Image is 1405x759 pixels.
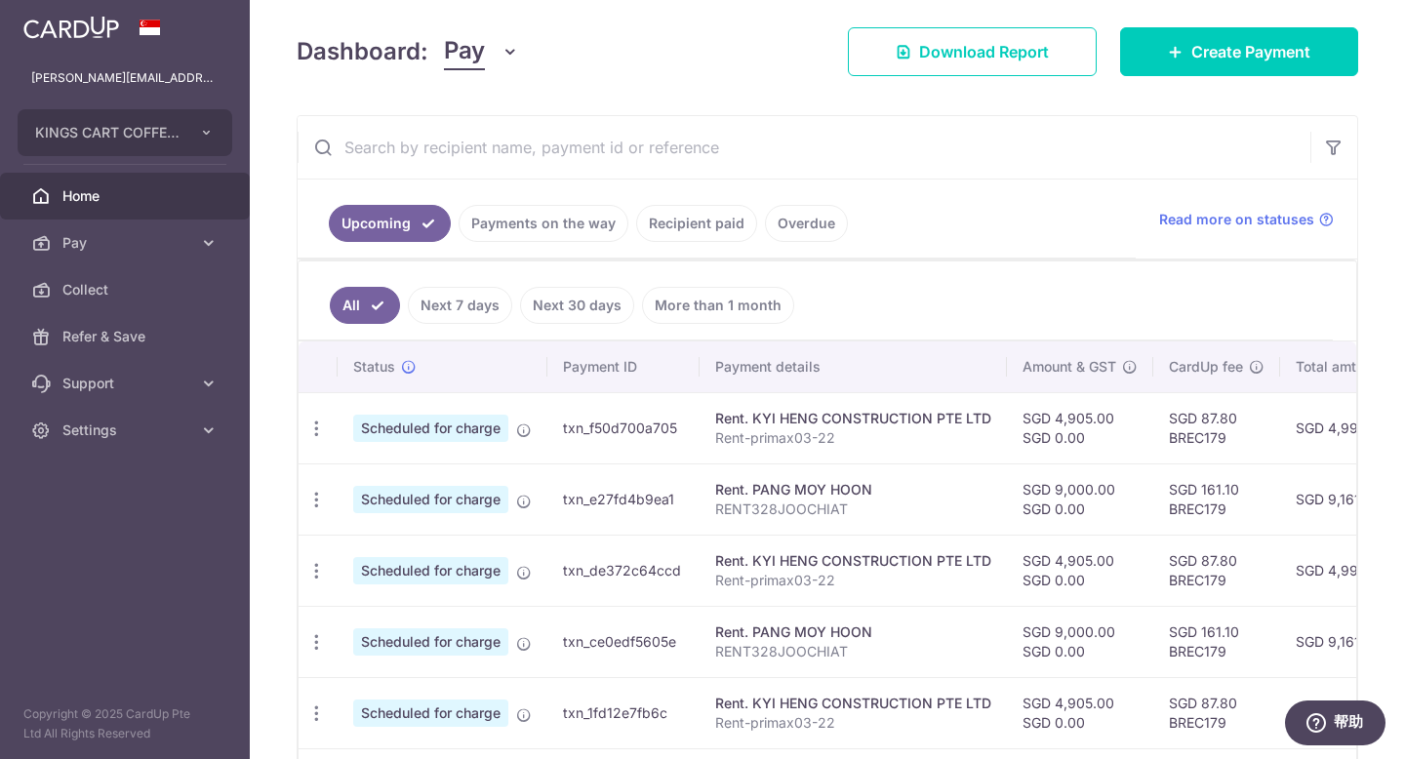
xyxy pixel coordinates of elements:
a: All [330,287,400,324]
td: SGD 9,161.10 [1280,606,1404,677]
td: txn_de372c64ccd [547,535,700,606]
td: SGD 161.10 BREC179 [1153,463,1280,535]
a: Read more on statuses [1159,210,1334,229]
td: txn_f50d700a705 [547,392,700,463]
span: Pay [444,33,485,70]
td: SGD 9,000.00 SGD 0.00 [1007,463,1153,535]
td: SGD 4,992.80 [1280,535,1404,606]
td: SGD 9,161.10 [1280,463,1404,535]
span: Refer & Save [62,327,191,346]
a: Download Report [848,27,1097,76]
a: Create Payment [1120,27,1358,76]
span: Scheduled for charge [353,628,508,656]
div: Rent. KYI HENG CONSTRUCTION PTE LTD [715,409,991,428]
td: SGD 4,905.00 SGD 0.00 [1007,392,1153,463]
iframe: 打开一个小组件，您可以在其中找到更多信息 [1284,700,1385,749]
th: Payment ID [547,341,700,392]
td: SGD 4,905.00 SGD 0.00 [1007,535,1153,606]
span: Read more on statuses [1159,210,1314,229]
span: Scheduled for charge [353,486,508,513]
span: CardUp fee [1169,357,1243,377]
a: Overdue [765,205,848,242]
p: Rent-primax03-22 [715,571,991,590]
td: SGD 161.10 BREC179 [1153,606,1280,677]
td: SGD 87.80 BREC179 [1153,677,1280,748]
th: Payment details [700,341,1007,392]
p: Rent-primax03-22 [715,428,991,448]
p: RENT328JOOCHIAT [715,499,991,519]
p: [PERSON_NAME][EMAIL_ADDRESS][DOMAIN_NAME] [31,68,219,88]
td: SGD 9,000.00 SGD 0.00 [1007,606,1153,677]
img: CardUp [23,16,119,39]
span: Status [353,357,395,377]
div: Rent. PANG MOY HOON [715,480,991,499]
a: More than 1 month [642,287,794,324]
td: SGD 87.80 BREC179 [1153,535,1280,606]
td: SGD 4,992.80 [1280,392,1404,463]
span: Scheduled for charge [353,415,508,442]
span: Download Report [919,40,1049,63]
h4: Dashboard: [297,34,428,69]
span: Total amt. [1296,357,1360,377]
span: Create Payment [1191,40,1310,63]
div: Rent. KYI HENG CONSTRUCTION PTE LTD [715,694,991,713]
span: Pay [62,233,191,253]
button: KINGS CART COFFEE PTE. LTD. [18,109,232,156]
a: Next 30 days [520,287,634,324]
p: Rent-primax03-22 [715,713,991,733]
span: Home [62,186,191,206]
a: Upcoming [329,205,451,242]
td: txn_ce0edf5605e [547,606,700,677]
span: Scheduled for charge [353,557,508,584]
td: SGD 87.80 BREC179 [1153,392,1280,463]
span: Support [62,374,191,393]
span: Scheduled for charge [353,699,508,727]
a: Next 7 days [408,287,512,324]
p: RENT328JOOCHIAT [715,642,991,661]
a: Payments on the way [459,205,628,242]
td: SGD 4,905.00 SGD 0.00 [1007,677,1153,748]
input: Search by recipient name, payment id or reference [298,116,1310,179]
div: Rent. KYI HENG CONSTRUCTION PTE LTD [715,551,991,571]
button: Pay [444,33,519,70]
td: txn_1fd12e7fb6c [547,677,700,748]
a: Recipient paid [636,205,757,242]
span: Amount & GST [1023,357,1116,377]
span: KINGS CART COFFEE PTE. LTD. [35,123,180,142]
div: Rent. PANG MOY HOON [715,622,991,642]
td: txn_e27fd4b9ea1 [547,463,700,535]
td: SGD 4,992.80 [1280,677,1404,748]
span: Settings [62,420,191,440]
span: Collect [62,280,191,300]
